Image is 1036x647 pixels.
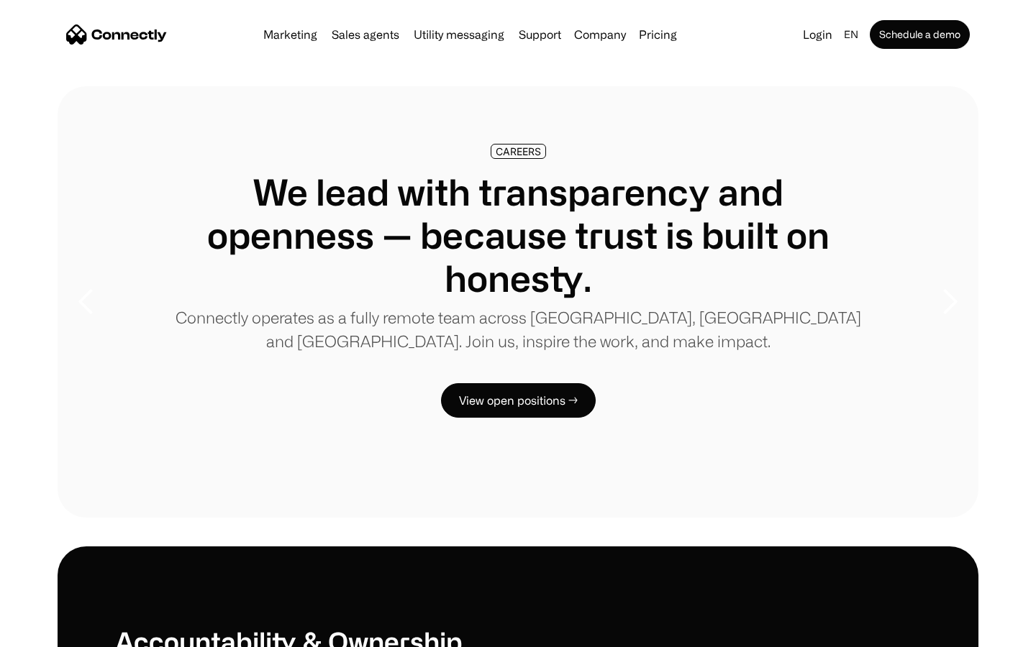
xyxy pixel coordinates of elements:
div: Company [574,24,626,45]
div: CAREERS [496,146,541,157]
a: Login [797,24,838,45]
p: Connectly operates as a fully remote team across [GEOGRAPHIC_DATA], [GEOGRAPHIC_DATA] and [GEOGRA... [173,306,863,353]
a: Marketing [258,29,323,40]
ul: Language list [29,622,86,642]
div: en [844,24,858,45]
a: Sales agents [326,29,405,40]
a: Support [513,29,567,40]
aside: Language selected: English [14,620,86,642]
a: Schedule a demo [870,20,970,49]
a: Pricing [633,29,683,40]
a: View open positions → [441,383,596,418]
a: Utility messaging [408,29,510,40]
h1: We lead with transparency and openness — because trust is built on honesty. [173,170,863,300]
